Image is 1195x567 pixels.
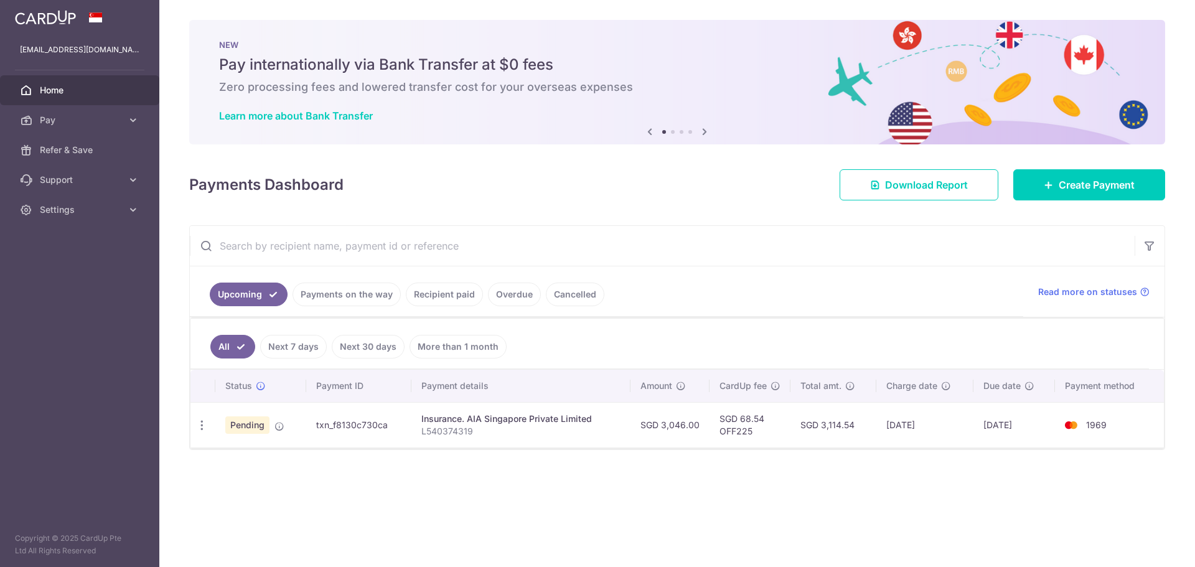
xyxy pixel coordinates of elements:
a: Create Payment [1013,169,1165,200]
a: Learn more about Bank Transfer [219,110,373,122]
span: Pending [225,416,269,434]
span: Due date [983,380,1021,392]
h4: Payments Dashboard [189,174,344,196]
td: [DATE] [973,402,1055,448]
span: Amount [640,380,672,392]
span: 1969 [1086,419,1107,430]
a: Download Report [840,169,998,200]
td: SGD 68.54 OFF225 [710,402,790,448]
span: Charge date [886,380,937,392]
td: SGD 3,046.00 [630,402,710,448]
th: Payment details [411,370,630,402]
iframe: Opens a widget where you can find more information [1115,530,1183,561]
img: Bank transfer banner [189,20,1165,144]
span: Total amt. [800,380,841,392]
img: CardUp [15,10,76,25]
a: Cancelled [546,283,604,306]
h6: Zero processing fees and lowered transfer cost for your overseas expenses [219,80,1135,95]
img: Bank Card [1059,418,1084,433]
span: Read more on statuses [1038,286,1137,298]
input: Search by recipient name, payment id or reference [190,226,1135,266]
div: Insurance. AIA Singapore Private Limited [421,413,621,425]
a: Upcoming [210,283,288,306]
span: Support [40,174,122,186]
p: L540374319 [421,425,621,438]
th: Payment ID [306,370,411,402]
a: More than 1 month [410,335,507,358]
span: Create Payment [1059,177,1135,192]
a: Overdue [488,283,541,306]
span: Status [225,380,252,392]
span: Settings [40,204,122,216]
span: Pay [40,114,122,126]
td: txn_f8130c730ca [306,402,411,448]
p: [EMAIL_ADDRESS][DOMAIN_NAME] [20,44,139,56]
p: NEW [219,40,1135,50]
td: SGD 3,114.54 [790,402,876,448]
span: Refer & Save [40,144,122,156]
span: CardUp fee [719,380,767,392]
h5: Pay internationally via Bank Transfer at $0 fees [219,55,1135,75]
a: Read more on statuses [1038,286,1150,298]
th: Payment method [1055,370,1164,402]
a: Recipient paid [406,283,483,306]
td: [DATE] [876,402,973,448]
span: Home [40,84,122,96]
a: All [210,335,255,358]
a: Next 7 days [260,335,327,358]
span: Download Report [885,177,968,192]
a: Payments on the way [293,283,401,306]
a: Next 30 days [332,335,405,358]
